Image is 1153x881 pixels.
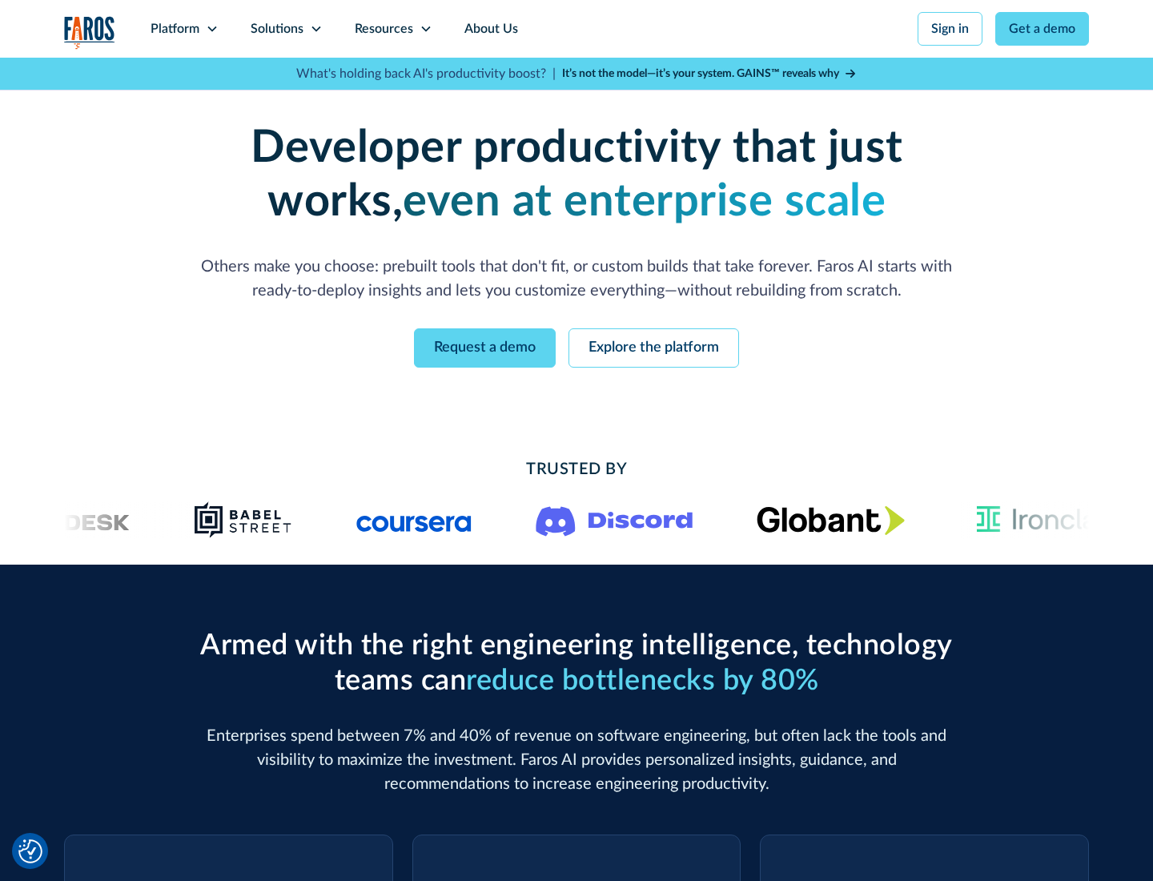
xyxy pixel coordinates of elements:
p: What's holding back AI's productivity boost? | [296,64,556,83]
button: Cookie Settings [18,839,42,863]
strong: even at enterprise scale [403,179,886,224]
div: Resources [355,19,413,38]
img: Logo of the analytics and reporting company Faros. [64,16,115,49]
img: Babel Street logo png [194,501,292,539]
a: It’s not the model—it’s your system. GAINS™ reveals why [562,66,857,82]
a: Explore the platform [568,328,739,368]
h2: Armed with the right engineering intelligence, technology teams can [192,629,961,698]
strong: It’s not the model—it’s your system. GAINS™ reveals why [562,68,839,79]
p: Enterprises spend between 7% and 40% of revenue on software engineering, but often lack the tools... [192,724,961,796]
a: Request a demo [414,328,556,368]
a: home [64,16,115,49]
img: Globant's logo [757,505,905,535]
strong: Developer productivity that just works, [251,126,903,224]
img: Revisit consent button [18,839,42,863]
a: Sign in [918,12,982,46]
img: Logo of the online learning platform Coursera. [356,507,472,533]
a: Get a demo [995,12,1089,46]
img: Logo of the communication platform Discord. [536,503,693,537]
span: reduce bottlenecks by 80% [466,666,819,695]
h2: Trusted By [192,457,961,481]
p: Others make you choose: prebuilt tools that don't fit, or custom builds that take forever. Faros ... [192,255,961,303]
div: Solutions [251,19,303,38]
div: Platform [151,19,199,38]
